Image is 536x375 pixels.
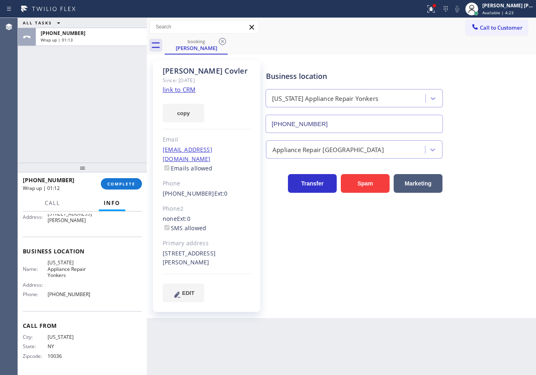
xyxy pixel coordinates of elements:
[163,190,214,197] a: [PHONE_NUMBER]
[99,195,125,211] button: Info
[107,181,135,187] span: COMPLETE
[163,249,251,268] div: [STREET_ADDRESS][PERSON_NAME]
[48,291,94,297] span: [PHONE_NUMBER]
[272,94,378,103] div: [US_STATE] Appliance Repair Yonkers
[45,199,60,207] span: Call
[163,85,196,94] a: link to CRM
[288,174,337,193] button: Transfer
[164,225,170,230] input: SMS allowed
[23,20,52,26] span: ALL TASKS
[48,343,94,349] span: NY
[163,66,251,76] div: [PERSON_NAME] Covler
[163,283,204,302] button: EDIT
[341,174,390,193] button: Spam
[23,185,60,192] span: Wrap up | 01:12
[177,215,190,222] span: Ext: 0
[150,20,259,33] input: Search
[394,174,442,193] button: Marketing
[451,3,463,15] button: Mute
[166,38,227,44] div: booking
[163,76,251,85] div: Since: [DATE]
[480,24,523,31] span: Call to Customer
[466,20,528,35] button: Call to Customer
[163,135,251,144] div: Email
[214,190,228,197] span: Ext: 0
[23,291,48,297] span: Phone:
[163,104,204,122] button: copy
[163,179,251,188] div: Phone
[23,214,48,220] span: Address:
[482,2,534,9] div: [PERSON_NAME] [PERSON_NAME] Dahil
[266,71,442,82] div: Business location
[163,164,213,172] label: Emails allowed
[104,199,120,207] span: Info
[272,145,384,154] div: Appliance Repair [GEOGRAPHIC_DATA]
[48,259,94,278] span: [US_STATE] Appliance Repair Yonkers
[164,165,170,170] input: Emails allowed
[41,37,73,43] span: Wrap up | 01:13
[163,239,251,248] div: Primary address
[182,290,194,296] span: EDIT
[23,334,48,340] span: City:
[48,334,94,340] span: [US_STATE]
[23,247,142,255] span: Business location
[166,36,227,54] div: Jake Covler
[163,146,212,163] a: [EMAIL_ADDRESS][DOMAIN_NAME]
[18,18,68,28] button: ALL TASKS
[101,178,142,190] button: COMPLETE
[166,44,227,52] div: [PERSON_NAME]
[23,176,74,184] span: [PHONE_NUMBER]
[163,214,251,233] div: none
[23,322,142,329] span: Call From
[48,211,94,223] span: [STREET_ADDRESS][PERSON_NAME]
[482,10,514,15] span: Available | 4:23
[48,353,94,359] span: 10036
[163,204,251,214] div: Phone2
[163,224,206,232] label: SMS allowed
[266,115,443,133] input: Phone Number
[23,353,48,359] span: Zipcode:
[23,343,48,349] span: State:
[40,195,65,211] button: Call
[41,30,85,37] span: [PHONE_NUMBER]
[23,282,48,288] span: Address:
[23,266,48,272] span: Name:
